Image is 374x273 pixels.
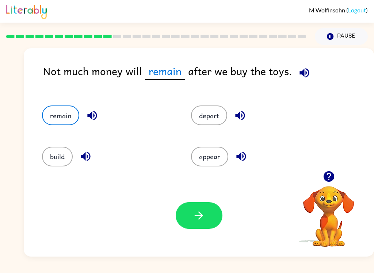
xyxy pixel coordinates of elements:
[42,147,73,166] button: build
[315,28,368,45] button: Pause
[6,3,47,19] img: Literably
[309,7,368,14] div: ( )
[191,105,227,125] button: depart
[43,63,374,91] div: Not much money will after we buy the toys.
[191,147,228,166] button: appear
[42,105,79,125] button: remain
[348,7,366,14] a: Logout
[309,7,346,14] span: M Wolfinsohn
[145,63,185,80] span: remain
[292,175,365,248] video: Your browser must support playing .mp4 files to use Literably. Please try using another browser.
